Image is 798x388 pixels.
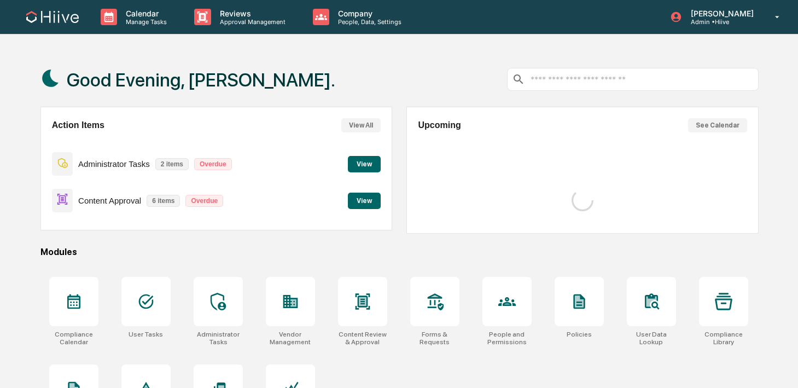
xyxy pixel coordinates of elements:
[682,9,759,18] p: [PERSON_NAME]
[348,158,381,169] a: View
[338,331,387,346] div: Content Review & Approval
[26,11,79,23] img: logo
[410,331,459,346] div: Forms & Requests
[40,247,759,257] div: Modules
[117,18,172,26] p: Manage Tasks
[699,331,748,346] div: Compliance Library
[49,331,98,346] div: Compliance Calendar
[185,195,223,207] p: Overdue
[117,9,172,18] p: Calendar
[348,156,381,172] button: View
[78,159,150,169] p: Administrator Tasks
[682,18,759,26] p: Admin • Hiive
[78,196,141,205] p: Content Approval
[348,193,381,209] button: View
[482,331,532,346] div: People and Permissions
[211,9,291,18] p: Reviews
[129,331,163,338] div: User Tasks
[266,331,315,346] div: Vendor Management
[211,18,291,26] p: Approval Management
[194,331,243,346] div: Administrator Tasks
[567,331,592,338] div: Policies
[67,69,335,91] h1: Good Evening, [PERSON_NAME].
[329,9,407,18] p: Company
[341,118,381,132] button: View All
[627,331,676,346] div: User Data Lookup
[155,158,189,170] p: 2 items
[688,118,747,132] button: See Calendar
[418,120,461,130] h2: Upcoming
[52,120,104,130] h2: Action Items
[348,195,381,205] a: View
[147,195,180,207] p: 6 items
[194,158,232,170] p: Overdue
[329,18,407,26] p: People, Data, Settings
